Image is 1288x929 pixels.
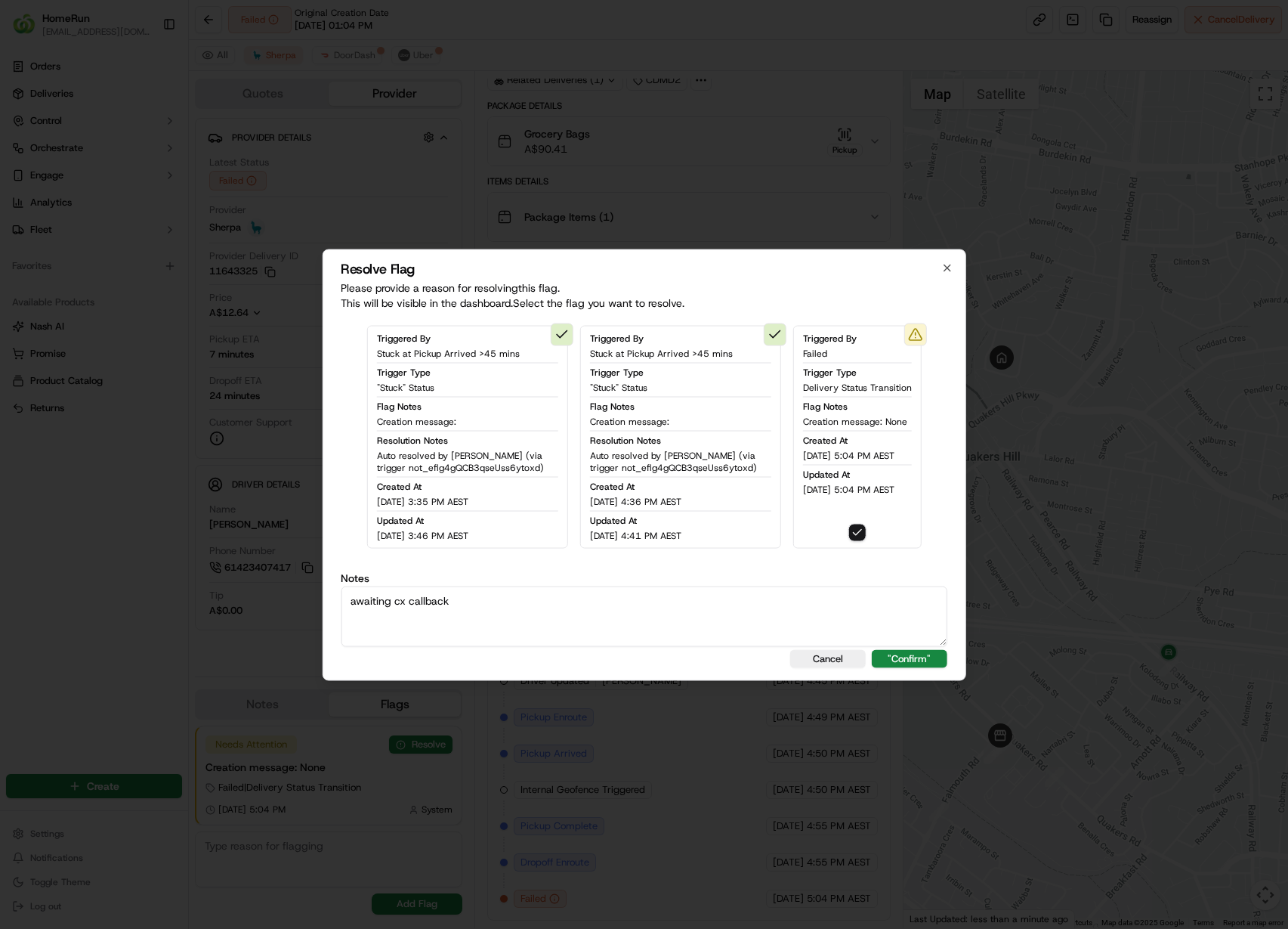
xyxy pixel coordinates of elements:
span: Trigger Type [590,366,644,378]
span: Triggered By [803,332,857,344]
span: "Stuck" Status [377,381,434,393]
span: Updated At [803,468,850,480]
span: Auto resolved by [PERSON_NAME] (via trigger not_efig4gQCB3qseUss6ytoxd) [590,449,771,473]
span: Auto resolved by [PERSON_NAME] (via trigger not_efig4gQCB3qseUss6ytoxd) [377,449,558,473]
span: Flag Notes [590,400,635,412]
span: "Stuck" Status [590,381,647,393]
label: Notes [341,572,947,583]
span: [DATE] 4:36 PM AEST [590,495,681,507]
span: [DATE] 3:46 PM AEST [377,529,468,541]
span: Creation message: [377,415,456,427]
span: Flag Notes [803,400,848,412]
span: Resolution Notes [590,434,661,446]
span: [DATE] 5:04 PM AEST [803,483,894,495]
span: Created At [377,480,422,492]
span: Delivery Status Transition [803,381,912,393]
button: "Confirm" [872,649,947,667]
span: Triggered By [590,332,644,344]
span: Created At [803,434,848,446]
span: Flag Notes [377,400,422,412]
span: Triggered By [377,332,431,344]
span: Trigger Type [377,366,431,378]
span: Created At [590,480,635,492]
span: [DATE] 3:35 PM AEST [377,495,468,507]
span: Creation message: None [803,415,907,427]
span: Creation message: [590,415,669,427]
span: Trigger Type [803,366,857,378]
span: Resolution Notes [377,434,448,446]
span: Stuck at Pickup Arrived >45 mins [377,347,520,359]
button: Cancel [790,649,866,667]
span: [DATE] 5:04 PM AEST [803,449,894,461]
span: Updated At [590,514,637,526]
p: Please provide a reason for resolving this flag . This will be visible in the dashboard. Select t... [341,280,947,310]
h2: Resolve Flag [341,262,947,275]
span: Updated At [377,514,424,526]
textarea: awaiting cx callback [341,586,947,646]
span: [DATE] 4:41 PM AEST [590,529,681,541]
span: Stuck at Pickup Arrived >45 mins [590,347,733,359]
span: Failed [803,347,827,359]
